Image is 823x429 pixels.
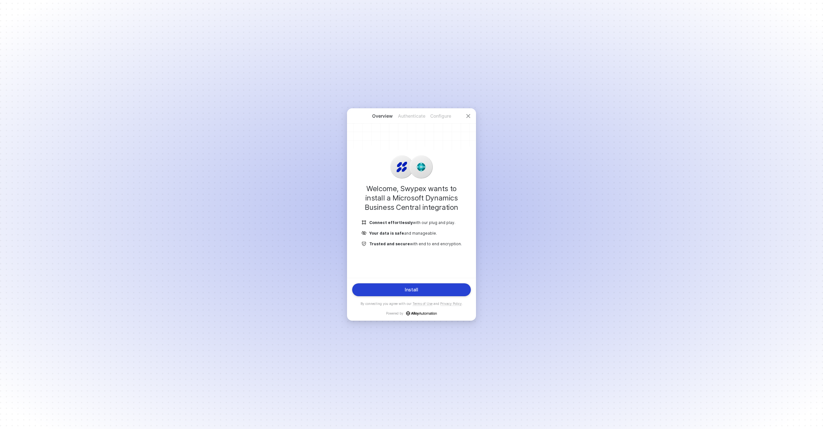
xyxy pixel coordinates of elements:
[361,301,463,306] p: By connecting you agree with our and .
[369,241,462,247] p: with end to end encryption.
[466,113,471,119] span: icon-close
[369,220,455,225] p: with our plug and play.
[397,113,426,119] p: Authenticate
[362,241,367,247] img: icon
[386,311,437,316] p: Powered by
[352,283,471,296] button: Install
[416,162,426,172] img: icon
[412,302,432,306] a: Terms of Use
[405,287,418,292] div: Install
[362,230,367,236] img: icon
[369,241,410,246] b: Trusted and secure
[369,220,413,225] b: Connect effortlessly
[369,231,404,236] b: Your data is safe
[406,311,437,316] a: icon-success
[362,220,367,225] img: icon
[440,302,462,306] a: Privacy Policy
[357,184,466,212] h1: Welcome, Swypex wants to install a Microsoft Dynamics Business Central integration
[397,162,407,172] img: icon
[426,113,455,119] p: Configure
[368,113,397,119] p: Overview
[369,230,437,236] p: and manageable.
